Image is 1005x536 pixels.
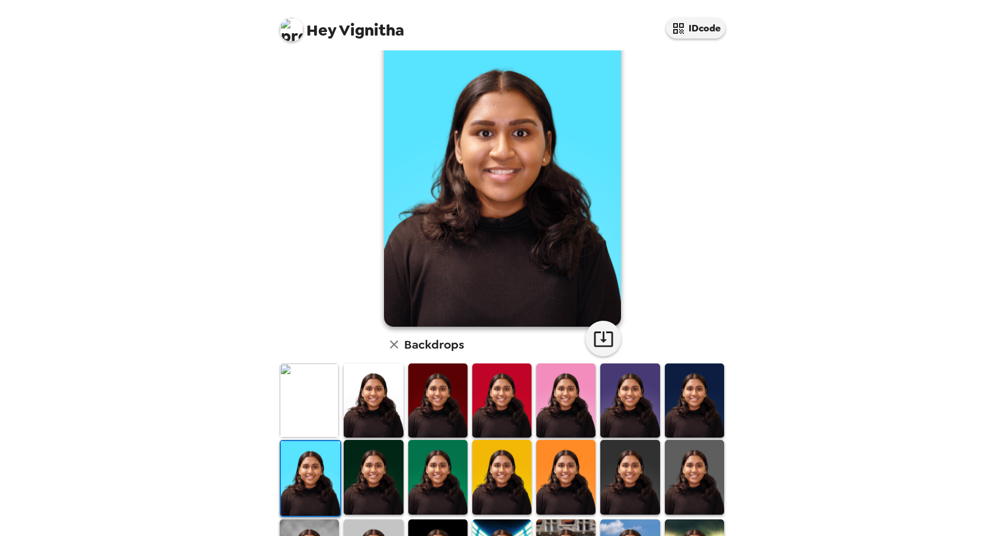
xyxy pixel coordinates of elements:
[384,30,621,327] img: user
[280,12,404,39] span: Vignitha
[280,363,339,438] img: Original
[404,335,464,354] h6: Backdrops
[666,18,725,39] button: IDcode
[280,18,303,42] img: profile pic
[306,20,336,41] span: Hey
